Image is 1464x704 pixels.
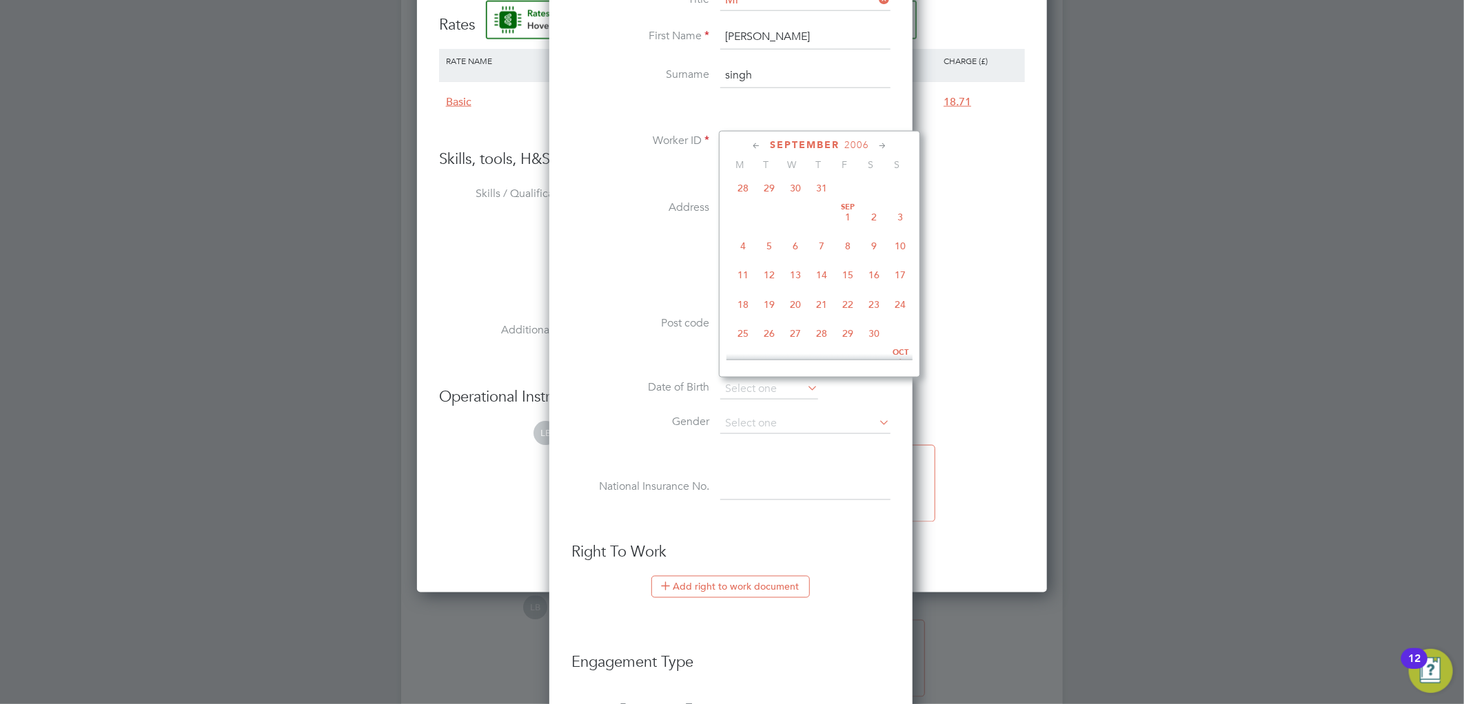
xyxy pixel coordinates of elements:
[857,158,884,171] span: S
[809,320,835,346] span: 28
[571,200,709,215] label: Address
[809,291,835,318] span: 21
[486,1,917,39] button: Rate Assistant
[770,139,840,151] span: September
[439,149,1025,169] h3: Skills, tools, H&S
[844,139,869,151] span: 2006
[835,233,861,259] span: 8
[571,316,709,331] label: Post code
[726,158,753,171] span: M
[439,255,577,269] label: Tools
[439,387,1025,407] h3: Operational Instructions & Comments
[861,320,887,346] span: 30
[887,204,913,230] span: 3
[571,68,709,82] label: Surname
[756,175,782,201] span: 29
[720,379,818,400] input: Select one
[835,262,861,288] span: 15
[782,291,809,318] span: 20
[887,349,913,356] span: Oct
[446,95,471,109] span: Basic
[533,421,558,445] span: LB
[571,479,709,494] label: National Insurance No.
[887,262,913,288] span: 17
[571,639,891,673] h3: Engagement Type
[835,291,861,318] span: 22
[809,175,835,201] span: 31
[720,413,891,434] input: Select one
[439,187,577,201] label: Skills / Qualifications
[809,233,835,259] span: 7
[756,320,782,346] span: 26
[753,158,779,171] span: T
[887,291,913,318] span: 24
[730,262,756,288] span: 11
[831,158,857,171] span: F
[835,320,861,346] span: 29
[1409,649,1453,693] button: Open Resource Center, 12 new notifications
[782,233,809,259] span: 6
[730,175,756,201] span: 28
[944,95,971,109] span: 18.71
[571,380,709,395] label: Date of Birth
[571,415,709,429] label: Gender
[730,291,756,318] span: 18
[782,320,809,346] span: 27
[887,349,913,375] span: 1
[884,158,910,171] span: S
[861,291,887,318] span: 23
[805,158,831,171] span: T
[571,542,891,562] h3: Right To Work
[940,49,1021,72] div: Charge (£)
[756,262,782,288] span: 12
[439,323,577,338] label: Additional H&S
[756,291,782,318] span: 19
[835,204,861,230] span: 1
[809,262,835,288] span: 14
[571,29,709,43] label: First Name
[571,134,709,148] label: Worker ID
[730,233,756,259] span: 4
[861,233,887,259] span: 9
[861,262,887,288] span: 16
[439,1,1025,35] h3: Rates
[443,49,558,72] div: Rate Name
[756,233,782,259] span: 5
[835,204,861,211] span: Sep
[1408,659,1421,676] div: 12
[782,262,809,288] span: 13
[861,204,887,230] span: 2
[730,320,756,346] span: 25
[651,576,810,598] button: Add right to work document
[782,175,809,201] span: 30
[779,158,805,171] span: W
[887,233,913,259] span: 10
